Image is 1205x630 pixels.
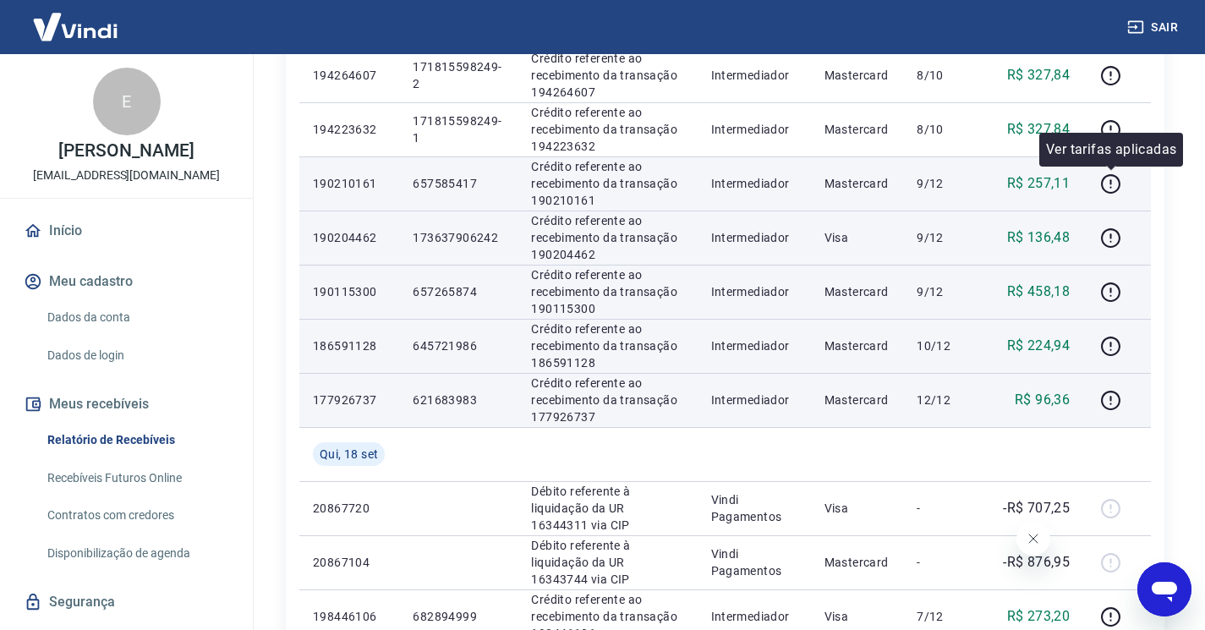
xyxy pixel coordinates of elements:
[10,12,142,25] span: Olá! Precisa de ajuda?
[413,58,504,92] p: 171815598249-2
[1124,12,1185,43] button: Sair
[711,491,797,525] p: Vindi Pagamentos
[320,446,378,463] span: Qui, 18 set
[41,423,233,457] a: Relatório de Recebíveis
[41,300,233,335] a: Dados da conta
[1003,552,1070,572] p: -R$ 876,95
[313,283,386,300] p: 190115300
[1007,227,1071,248] p: R$ 136,48
[33,167,220,184] p: [EMAIL_ADDRESS][DOMAIN_NAME]
[313,608,386,625] p: 198446106
[413,608,504,625] p: 682894999
[313,121,386,138] p: 194223632
[313,67,386,84] p: 194264607
[20,1,130,52] img: Vindi
[531,158,683,209] p: Crédito referente ao recebimento da transação 190210161
[1007,282,1071,302] p: R$ 458,18
[711,545,797,579] p: Vindi Pagamentos
[413,392,504,408] p: 621683983
[824,392,890,408] p: Mastercard
[413,337,504,354] p: 645721986
[41,338,233,373] a: Dados de login
[917,121,967,138] p: 8/10
[413,112,504,146] p: 171815598249-1
[1015,390,1070,410] p: R$ 96,36
[1007,173,1071,194] p: R$ 257,11
[1137,562,1191,616] iframe: Button to launch messaging window
[531,483,683,534] p: Débito referente à liquidação da UR 16344311 via CIP
[313,175,386,192] p: 190210161
[824,283,890,300] p: Mastercard
[1003,498,1070,518] p: -R$ 707,25
[824,67,890,84] p: Mastercard
[313,337,386,354] p: 186591128
[531,266,683,317] p: Crédito referente ao recebimento da transação 190115300
[824,608,890,625] p: Visa
[711,608,797,625] p: Intermediador
[313,554,386,571] p: 20867104
[413,175,504,192] p: 657585417
[917,283,967,300] p: 9/12
[313,229,386,246] p: 190204462
[917,500,967,517] p: -
[20,263,233,300] button: Meu cadastro
[20,386,233,423] button: Meus recebíveis
[824,500,890,517] p: Visa
[1007,606,1071,627] p: R$ 273,20
[1016,522,1050,556] iframe: Close message
[1007,65,1071,85] p: R$ 327,84
[58,142,194,160] p: [PERSON_NAME]
[711,392,797,408] p: Intermediador
[531,375,683,425] p: Crédito referente ao recebimento da transação 177926737
[917,337,967,354] p: 10/12
[1046,140,1176,160] p: Ver tarifas aplicadas
[531,212,683,263] p: Crédito referente ao recebimento da transação 190204462
[93,68,161,135] div: E
[531,537,683,588] p: Débito referente à liquidação da UR 16343744 via CIP
[711,229,797,246] p: Intermediador
[917,392,967,408] p: 12/12
[711,337,797,354] p: Intermediador
[531,320,683,371] p: Crédito referente ao recebimento da transação 186591128
[917,67,967,84] p: 8/10
[824,229,890,246] p: Visa
[711,283,797,300] p: Intermediador
[1007,119,1071,140] p: R$ 327,84
[711,175,797,192] p: Intermediador
[413,229,504,246] p: 173637906242
[41,461,233,496] a: Recebíveis Futuros Online
[41,536,233,571] a: Disponibilização de agenda
[20,583,233,621] a: Segurança
[313,392,386,408] p: 177926737
[917,229,967,246] p: 9/12
[711,67,797,84] p: Intermediador
[824,175,890,192] p: Mastercard
[413,283,504,300] p: 657265874
[824,337,890,354] p: Mastercard
[313,500,386,517] p: 20867720
[917,175,967,192] p: 9/12
[824,554,890,571] p: Mastercard
[917,608,967,625] p: 7/12
[531,104,683,155] p: Crédito referente ao recebimento da transação 194223632
[20,212,233,249] a: Início
[531,50,683,101] p: Crédito referente ao recebimento da transação 194264607
[1007,336,1071,356] p: R$ 224,94
[824,121,890,138] p: Mastercard
[41,498,233,533] a: Contratos com credores
[917,554,967,571] p: -
[711,121,797,138] p: Intermediador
